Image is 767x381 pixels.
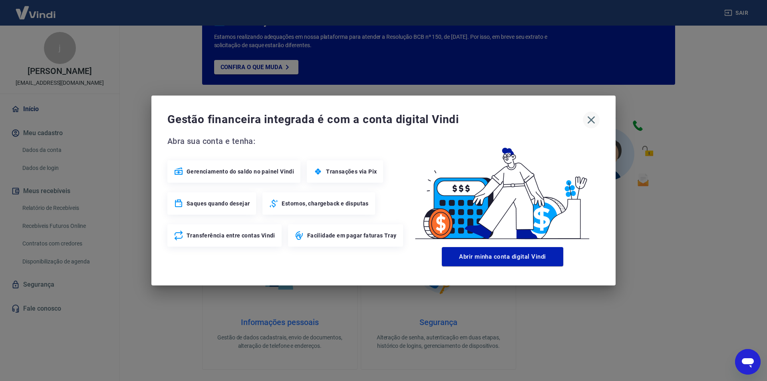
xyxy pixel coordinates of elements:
button: Abrir minha conta digital Vindi [442,247,563,266]
span: Estornos, chargeback e disputas [282,199,368,207]
img: Good Billing [405,135,600,244]
span: Gerenciamento do saldo no painel Vindi [187,168,294,176]
span: Transferência entre contas Vindi [187,231,275,239]
span: Transações via Pix [326,168,377,176]
span: Gestão financeira integrada é com a conta digital Vindi [167,112,583,128]
span: Saques quando desejar [187,199,250,207]
span: Abra sua conta e tenha: [167,135,405,148]
span: Facilidade em pagar faturas Tray [307,231,397,239]
iframe: Botão para abrir a janela de mensagens [735,349,761,375]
